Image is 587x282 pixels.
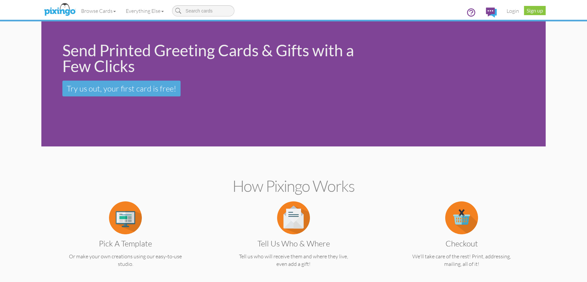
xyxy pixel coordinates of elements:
h3: Pick a Template [59,239,192,248]
h2: How Pixingo works [53,177,534,195]
a: Tell us Who & Where Tell us who will receive them and where they live, even add a gift! [222,214,365,268]
span: Try us out, your first card is free! [67,84,176,93]
h3: Tell us Who & Where [227,239,360,248]
p: Or make your own creations using our easy-to-use studio. [54,253,197,268]
p: Tell us who will receive them and where they live, even add a gift! [222,253,365,268]
a: Try us out, your first card is free! [62,81,181,96]
img: item.alt [277,201,310,234]
a: Everything Else [121,3,169,19]
a: Sign up [524,6,546,15]
p: We'll take care of the rest! Print, addressing, mailing, all of it! [390,253,533,268]
img: comments.svg [486,8,497,17]
h3: Checkout [395,239,528,248]
div: Send Printed Greeting Cards & Gifts with a Few Clicks [62,42,372,74]
img: item.alt [445,201,478,234]
img: pixingo logo [42,2,77,18]
a: Login [502,3,524,19]
img: item.alt [109,201,142,234]
input: Search cards [172,5,234,16]
a: Browse Cards [76,3,121,19]
a: Checkout We'll take care of the rest! Print, addressing, mailing, all of it! [390,214,533,268]
a: Pick a Template Or make your own creations using our easy-to-use studio. [54,214,197,268]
